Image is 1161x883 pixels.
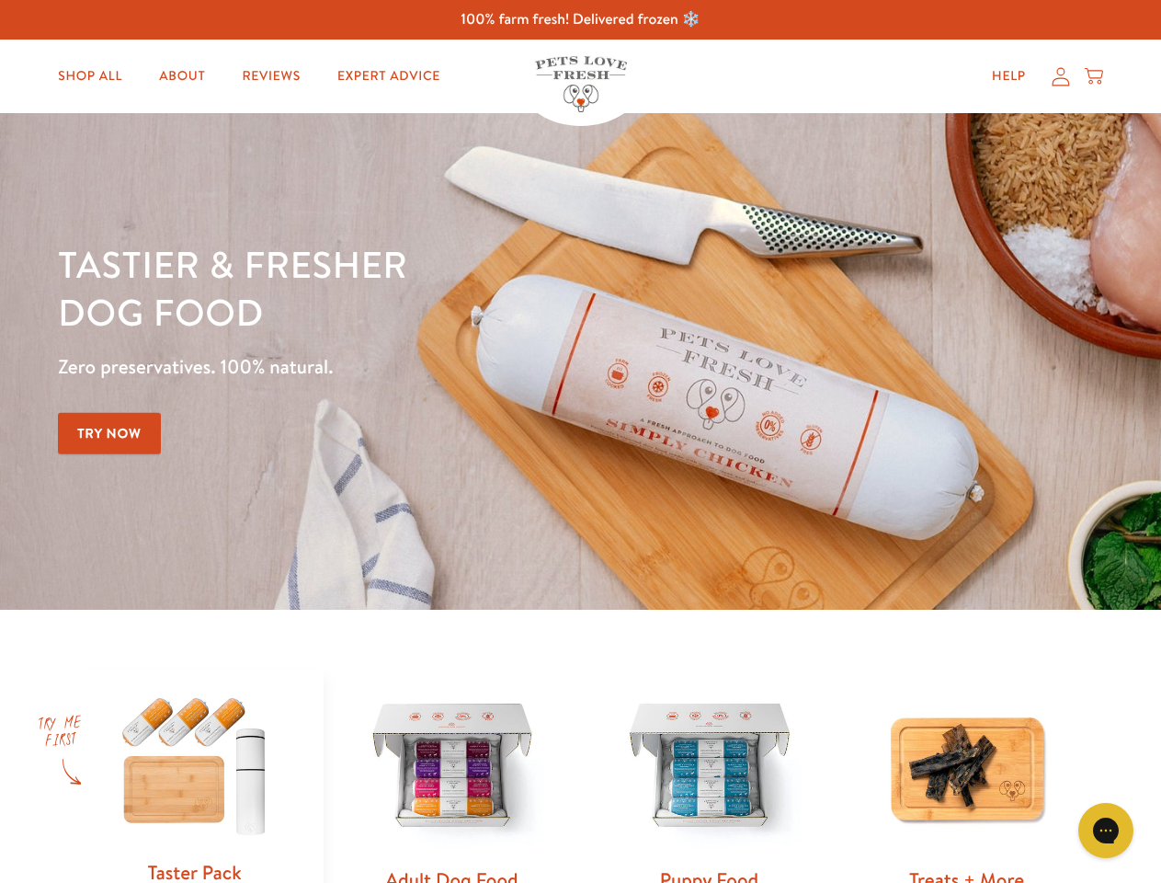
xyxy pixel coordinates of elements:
[58,350,755,384] p: Zero preservatives. 100% natural.
[323,58,455,95] a: Expert Advice
[977,58,1041,95] a: Help
[144,58,220,95] a: About
[227,58,314,95] a: Reviews
[58,413,161,454] a: Try Now
[535,56,627,112] img: Pets Love Fresh
[58,240,755,336] h1: Tastier & fresher dog food
[43,58,137,95] a: Shop All
[1069,797,1143,865] iframe: Gorgias live chat messenger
